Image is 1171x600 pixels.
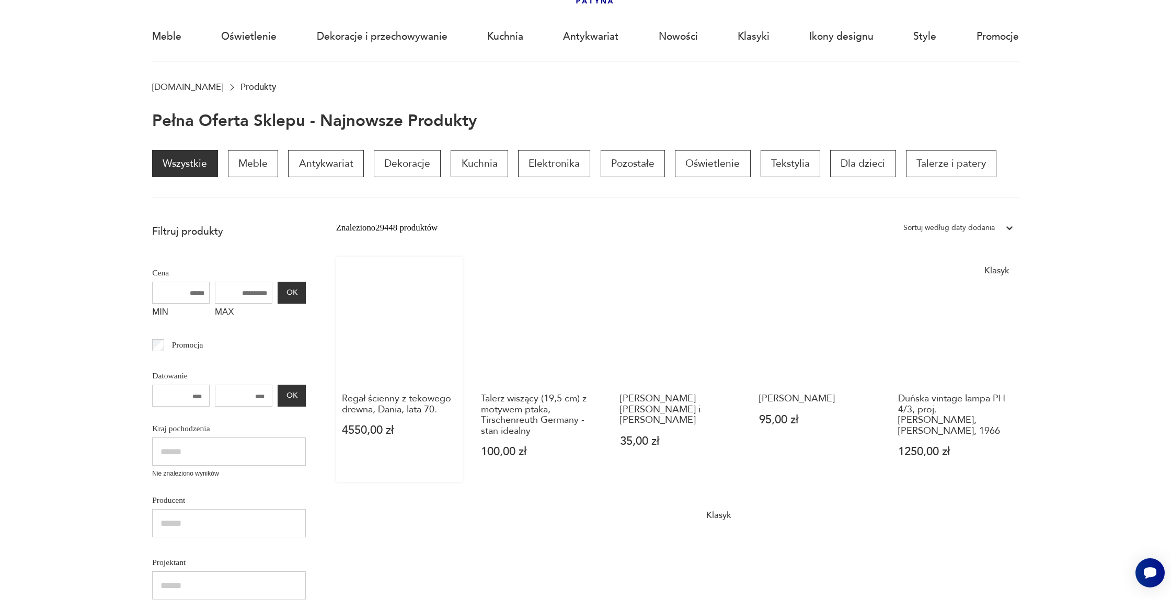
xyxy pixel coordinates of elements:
h3: [PERSON_NAME] [PERSON_NAME] i [PERSON_NAME] [620,394,735,425]
a: Kubek Kaczor Donald i Daisy[PERSON_NAME] [PERSON_NAME] i [PERSON_NAME]35,00 zł [614,257,741,482]
a: Meble [152,13,181,61]
a: Style [913,13,936,61]
a: Oświetlenie [675,150,750,177]
a: [DOMAIN_NAME] [152,82,223,92]
p: 95,00 zł [759,414,874,425]
label: MIN [152,304,210,324]
h1: Pełna oferta sklepu - najnowsze produkty [152,112,477,130]
a: Meble [228,150,278,177]
p: Nie znaleziono wyników [152,469,306,479]
p: Filtruj produkty [152,225,306,238]
a: Tekstylia [761,150,820,177]
a: KlasykDuńska vintage lampa PH 4/3, proj. Poul Henningsen, Louis Poulsen, 1966Duńska vintage lampa... [892,257,1019,482]
a: Dekoracje i przechowywanie [317,13,447,61]
label: MAX [215,304,272,324]
a: Klasyki [738,13,770,61]
a: Wszystkie [152,150,217,177]
h3: Regał ścienny z tekowego drewna, Dania, lata 70. [342,394,457,415]
a: Ikony designu [809,13,874,61]
div: Sortuj według daty dodania [903,221,995,235]
p: 4550,00 zł [342,425,457,436]
p: 1250,00 zł [898,446,1013,457]
a: Pozostałe [601,150,665,177]
a: Talerz wiszący (19,5 cm) z motywem ptaka, Tirschenreuth Germany - stan idealnyTalerz wiszący (19,... [475,257,602,482]
a: Promocje [977,13,1019,61]
a: Kubek Arcopol[PERSON_NAME]95,00 zł [753,257,880,482]
a: Elektronika [518,150,590,177]
button: OK [278,385,306,407]
p: Cena [152,266,306,280]
a: Dekoracje [374,150,441,177]
a: Regał ścienny z tekowego drewna, Dania, lata 70.Regał ścienny z tekowego drewna, Dania, lata 70.4... [336,257,463,482]
p: 100,00 zł [481,446,596,457]
a: Talerze i patery [906,150,996,177]
button: OK [278,282,306,304]
a: Oświetlenie [221,13,277,61]
a: Kuchnia [487,13,523,61]
h3: Talerz wiszący (19,5 cm) z motywem ptaka, Tirschenreuth Germany - stan idealny [481,394,596,436]
p: Produkty [240,82,276,92]
h3: Duńska vintage lampa PH 4/3, proj. [PERSON_NAME], [PERSON_NAME], 1966 [898,394,1013,436]
div: Znaleziono 29448 produktów [336,221,438,235]
a: Antykwariat [288,150,363,177]
p: Promocja [172,338,203,352]
p: Kraj pochodzenia [152,422,306,435]
p: 35,00 zł [620,436,735,447]
p: Producent [152,493,306,507]
p: Projektant [152,556,306,569]
a: Nowości [659,13,698,61]
h3: [PERSON_NAME] [759,394,874,404]
p: Datowanie [152,369,306,383]
a: Dla dzieci [830,150,896,177]
a: Kuchnia [451,150,508,177]
iframe: Smartsupp widget button [1135,558,1165,587]
a: Antykwariat [563,13,618,61]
